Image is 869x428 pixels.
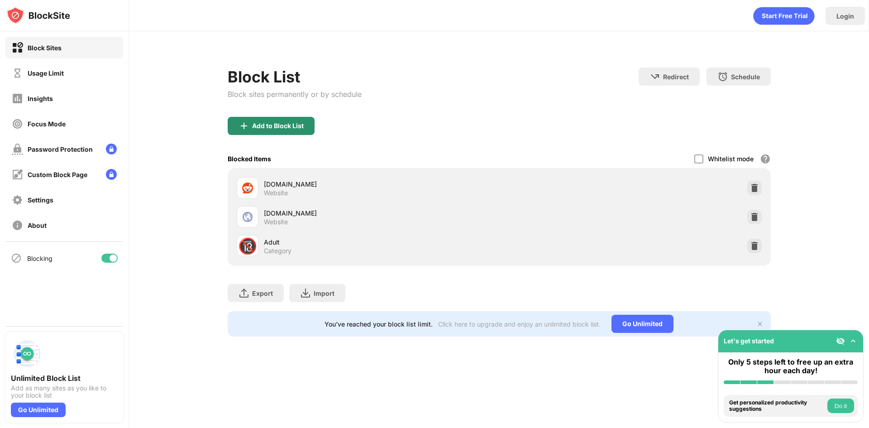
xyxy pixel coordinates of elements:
img: password-protection-off.svg [12,144,23,155]
div: Adult [264,237,499,247]
div: Block List [228,67,362,86]
div: Block Sites [28,44,62,52]
div: You’ve reached your block list limit. [325,320,433,328]
div: Blocked Items [228,155,271,163]
img: insights-off.svg [12,93,23,104]
div: Website [264,189,288,197]
div: Let's get started [724,337,774,345]
div: Settings [28,196,53,204]
div: [DOMAIN_NAME] [264,208,499,218]
img: focus-off.svg [12,118,23,130]
img: favicons [242,183,253,193]
img: logo-blocksite.svg [6,6,70,24]
div: Login [836,12,854,20]
div: Website [264,218,288,226]
div: Redirect [663,73,689,81]
button: Do it [827,399,854,413]
div: animation [753,7,815,25]
img: about-off.svg [12,220,23,231]
div: Block sites permanently or by schedule [228,90,362,99]
img: blocking-icon.svg [11,253,22,264]
div: Go Unlimited [11,403,66,417]
div: Get personalized productivity suggestions [729,399,825,413]
div: Click here to upgrade and enjoy an unlimited block list. [438,320,601,328]
img: push-block-list.svg [11,337,43,370]
img: block-on.svg [12,42,23,53]
img: favicons [242,212,253,222]
img: x-button.svg [756,320,764,327]
div: [DOMAIN_NAME] [264,179,499,189]
div: Insights [28,95,53,102]
div: Schedule [731,73,760,81]
img: lock-menu.svg [106,144,117,154]
div: Import [314,289,334,297]
div: Focus Mode [28,120,66,128]
div: Category [264,247,291,255]
div: Whitelist mode [708,155,754,163]
div: Unlimited Block List [11,374,118,383]
div: Blocking [27,255,53,262]
img: settings-off.svg [12,194,23,206]
div: Go Unlimited [611,315,673,333]
div: Only 5 steps left to free up an extra hour each day! [724,358,858,375]
img: customize-block-page-off.svg [12,169,23,180]
img: omni-setup-toggle.svg [849,337,858,346]
div: Add as many sites as you like to your block list [11,385,118,399]
img: eye-not-visible.svg [836,337,845,346]
div: 🔞 [238,237,257,255]
div: Custom Block Page [28,171,87,178]
div: Usage Limit [28,69,64,77]
div: About [28,221,47,229]
div: Export [252,289,273,297]
img: lock-menu.svg [106,169,117,180]
div: Add to Block List [252,122,304,130]
div: Password Protection [28,145,93,153]
img: time-usage-off.svg [12,67,23,79]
